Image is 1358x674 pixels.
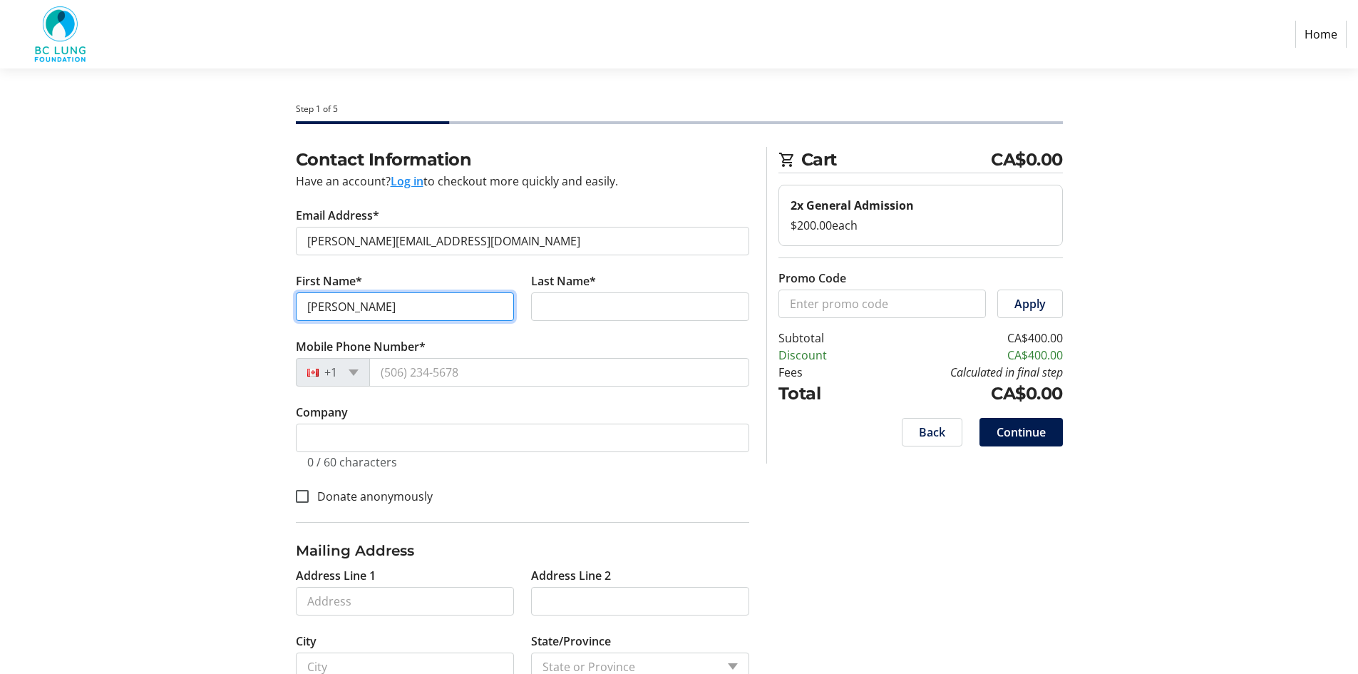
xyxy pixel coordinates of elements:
[801,147,992,173] span: Cart
[778,364,864,381] td: Fees
[531,633,611,650] label: State/Province
[296,173,749,190] div: Have an account? to checkout more quickly and easily.
[791,198,914,213] strong: 2x General Admission
[296,540,749,561] h3: Mailing Address
[296,567,376,584] label: Address Line 1
[531,567,611,584] label: Address Line 2
[778,381,864,407] td: Total
[296,147,749,173] h2: Contact Information
[997,424,1046,441] span: Continue
[296,404,348,421] label: Company
[1295,21,1347,48] a: Home
[902,418,962,446] button: Back
[296,338,426,355] label: Mobile Phone Number*
[296,633,317,650] label: City
[296,103,1063,116] div: Step 1 of 5
[778,270,846,287] label: Promo Code
[778,330,864,347] td: Subtotal
[979,418,1063,446] button: Continue
[11,6,113,63] img: BC Lung Foundation's Logo
[1014,295,1046,312] span: Apply
[369,358,749,387] input: (506) 234-5678
[778,290,986,318] input: Enter promo code
[296,272,362,290] label: First Name*
[864,330,1063,347] td: CA$400.00
[309,488,433,505] label: Donate anonymously
[991,147,1063,173] span: CA$0.00
[997,290,1063,318] button: Apply
[391,173,423,190] button: Log in
[864,381,1063,407] td: CA$0.00
[791,217,1051,234] div: $200.00 each
[919,424,945,441] span: Back
[778,347,864,364] td: Discount
[307,454,397,470] tr-character-limit: 0 / 60 characters
[296,587,514,616] input: Address
[864,347,1063,364] td: CA$400.00
[864,364,1063,381] td: Calculated in final step
[531,272,596,290] label: Last Name*
[296,207,379,224] label: Email Address*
